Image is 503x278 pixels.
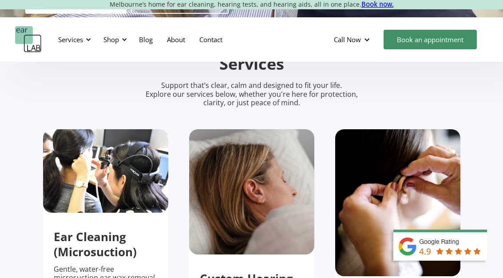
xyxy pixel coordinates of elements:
[53,26,94,53] div: Services
[98,26,130,53] div: Shop
[192,27,230,52] a: Contact
[160,27,192,52] a: About
[43,54,460,75] h2: Services
[327,26,379,53] div: Call Now
[58,35,83,44] div: Services
[54,229,137,260] strong: Ear Cleaning (Microsuction)
[335,129,460,276] img: putting hearing protection in
[334,35,361,44] div: Call Now
[15,26,42,53] a: home
[132,27,160,52] a: Blog
[384,30,477,49] a: Book an appointment
[103,35,119,44] div: Shop
[134,81,369,107] p: Support that’s clear, calm and designed to fit your life. Explore our services below, whether you...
